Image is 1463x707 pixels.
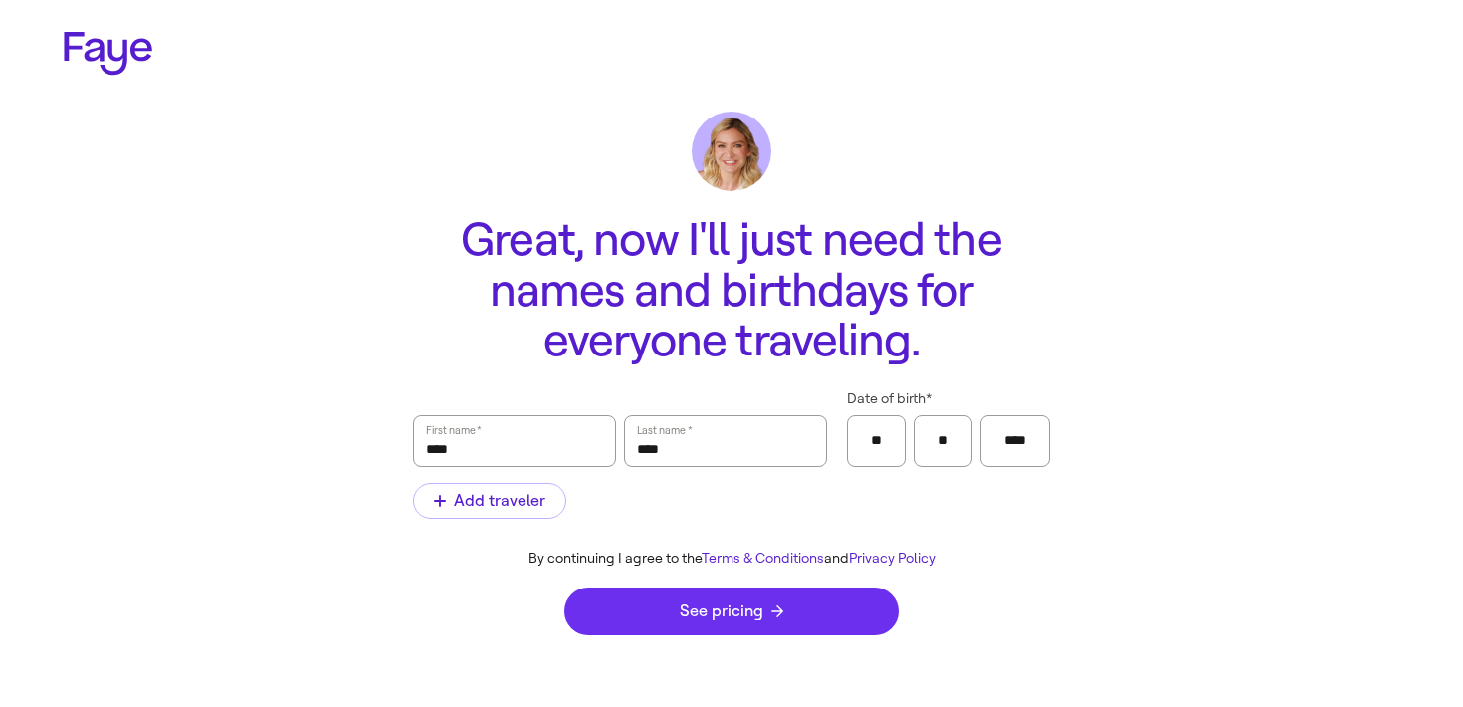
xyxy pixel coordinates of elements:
label: Last name [635,420,694,440]
input: Year [993,426,1037,456]
input: Day [927,426,959,456]
input: Month [860,426,893,456]
span: Add traveler [434,493,545,509]
span: Date of birth * [847,390,932,408]
h1: Great, now I'll just need the names and birthdays for everyone traveling. [413,215,1050,366]
div: By continuing I agree to the and [397,551,1066,568]
span: See pricing [680,603,783,619]
button: See pricing [564,588,899,635]
a: Terms & Conditions [702,550,824,567]
button: Add traveler [413,483,566,519]
label: First name [424,420,483,440]
a: Privacy Policy [849,550,936,567]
